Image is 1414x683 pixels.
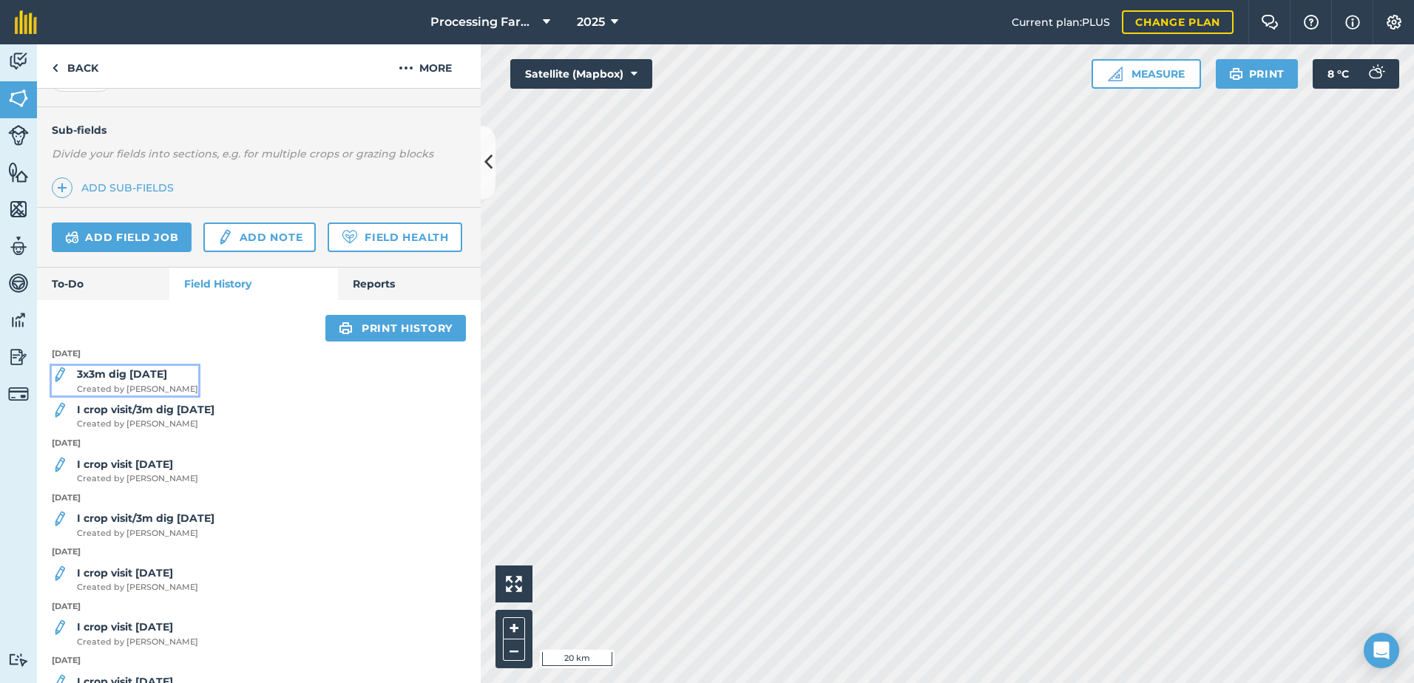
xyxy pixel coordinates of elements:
strong: I crop visit/3m dig [DATE] [77,403,214,416]
img: svg+xml;base64,PD94bWwgdmVyc2lvbj0iMS4wIiBlbmNvZGluZz0idXRmLTgiPz4KPCEtLSBHZW5lcmF0b3I6IEFkb2JlIE... [52,456,68,474]
a: Add note [203,222,316,252]
em: Divide your fields into sections, e.g. for multiple crops or grazing blocks [52,147,433,160]
img: svg+xml;base64,PD94bWwgdmVyc2lvbj0iMS4wIiBlbmNvZGluZz0idXRmLTgiPz4KPCEtLSBHZW5lcmF0b3I6IEFkb2JlIE... [8,50,29,72]
a: Field Health [328,222,461,252]
span: Created by [PERSON_NAME] [77,472,198,486]
img: svg+xml;base64,PD94bWwgdmVyc2lvbj0iMS4wIiBlbmNvZGluZz0idXRmLTgiPz4KPCEtLSBHZW5lcmF0b3I6IEFkb2JlIE... [217,228,233,246]
img: svg+xml;base64,PD94bWwgdmVyc2lvbj0iMS4wIiBlbmNvZGluZz0idXRmLTgiPz4KPCEtLSBHZW5lcmF0b3I6IEFkb2JlIE... [8,346,29,368]
a: Back [37,44,113,88]
span: Created by [PERSON_NAME] [77,383,198,396]
img: Ruler icon [1108,67,1123,81]
button: Satellite (Mapbox) [510,59,652,89]
a: Field History [169,268,337,300]
img: svg+xml;base64,PD94bWwgdmVyc2lvbj0iMS4wIiBlbmNvZGluZz0idXRmLTgiPz4KPCEtLSBHZW5lcmF0b3I6IEFkb2JlIE... [52,366,68,384]
img: svg+xml;base64,PD94bWwgdmVyc2lvbj0iMS4wIiBlbmNvZGluZz0idXRmLTgiPz4KPCEtLSBHZW5lcmF0b3I6IEFkb2JlIE... [1361,59,1390,89]
a: I crop visit [DATE]Created by [PERSON_NAME] [52,619,198,648]
img: svg+xml;base64,PHN2ZyB4bWxucz0iaHR0cDovL3d3dy53My5vcmcvMjAwMC9zdmciIHdpZHRoPSIyMCIgaGVpZ2h0PSIyNC... [399,59,413,77]
p: [DATE] [37,347,481,361]
span: Processing Farms [430,13,537,31]
span: Created by [PERSON_NAME] [77,636,198,649]
p: [DATE] [37,437,481,450]
img: svg+xml;base64,PD94bWwgdmVyc2lvbj0iMS4wIiBlbmNvZGluZz0idXRmLTgiPz4KPCEtLSBHZW5lcmF0b3I6IEFkb2JlIE... [8,125,29,146]
a: Change plan [1122,10,1234,34]
button: More [370,44,481,88]
button: Print [1216,59,1299,89]
span: 8 ° C [1327,59,1349,89]
a: Add sub-fields [52,177,180,198]
img: svg+xml;base64,PD94bWwgdmVyc2lvbj0iMS4wIiBlbmNvZGluZz0idXRmLTgiPz4KPCEtLSBHZW5lcmF0b3I6IEFkb2JlIE... [8,235,29,257]
strong: 3x3m dig [DATE] [77,367,167,381]
img: svg+xml;base64,PD94bWwgdmVyc2lvbj0iMS4wIiBlbmNvZGluZz0idXRmLTgiPz4KPCEtLSBHZW5lcmF0b3I6IEFkb2JlIE... [52,565,68,582]
button: – [503,639,525,661]
strong: I crop visit [DATE] [77,620,173,633]
a: 3x3m dig [DATE]Created by [PERSON_NAME] [52,366,198,395]
span: Created by [PERSON_NAME] [77,581,198,594]
p: [DATE] [37,654,481,667]
p: [DATE] [37,546,481,559]
strong: I crop visit [DATE] [77,566,173,580]
img: svg+xml;base64,PHN2ZyB4bWxucz0iaHR0cDovL3d3dy53My5vcmcvMjAwMC9zdmciIHdpZHRoPSI1NiIgaGVpZ2h0PSI2MC... [8,87,29,109]
strong: I crop visit [DATE] [77,458,173,471]
span: Current plan : PLUS [1012,14,1110,30]
a: Reports [338,268,481,300]
a: I crop visit/3m dig [DATE]Created by [PERSON_NAME] [52,510,214,540]
span: Created by [PERSON_NAME] [77,418,214,431]
button: 8 °C [1313,59,1399,89]
strong: I crop visit/3m dig [DATE] [77,512,214,525]
img: svg+xml;base64,PD94bWwgdmVyc2lvbj0iMS4wIiBlbmNvZGluZz0idXRmLTgiPz4KPCEtLSBHZW5lcmF0b3I6IEFkb2JlIE... [8,309,29,331]
img: fieldmargin Logo [15,10,37,34]
a: Print history [325,315,466,341]
a: I crop visit [DATE]Created by [PERSON_NAME] [52,565,198,594]
img: svg+xml;base64,PD94bWwgdmVyc2lvbj0iMS4wIiBlbmNvZGluZz0idXRmLTgiPz4KPCEtLSBHZW5lcmF0b3I6IEFkb2JlIE... [52,510,68,528]
img: svg+xml;base64,PD94bWwgdmVyc2lvbj0iMS4wIiBlbmNvZGluZz0idXRmLTgiPz4KPCEtLSBHZW5lcmF0b3I6IEFkb2JlIE... [8,272,29,294]
a: To-Do [37,268,169,300]
img: svg+xml;base64,PHN2ZyB4bWxucz0iaHR0cDovL3d3dy53My5vcmcvMjAwMC9zdmciIHdpZHRoPSIxOSIgaGVpZ2h0PSIyNC... [1229,65,1243,83]
img: Two speech bubbles overlapping with the left bubble in the forefront [1261,15,1279,30]
h4: Sub-fields [37,122,481,138]
img: A cog icon [1385,15,1403,30]
button: Measure [1092,59,1201,89]
img: svg+xml;base64,PD94bWwgdmVyc2lvbj0iMS4wIiBlbmNvZGluZz0idXRmLTgiPz4KPCEtLSBHZW5lcmF0b3I6IEFkb2JlIE... [52,401,68,419]
img: svg+xml;base64,PD94bWwgdmVyc2lvbj0iMS4wIiBlbmNvZGluZz0idXRmLTgiPz4KPCEtLSBHZW5lcmF0b3I6IEFkb2JlIE... [8,653,29,667]
img: Four arrows, one pointing top left, one top right, one bottom right and the last bottom left [506,576,522,592]
span: Created by [PERSON_NAME] [77,527,214,540]
img: svg+xml;base64,PD94bWwgdmVyc2lvbj0iMS4wIiBlbmNvZGluZz0idXRmLTgiPz4KPCEtLSBHZW5lcmF0b3I6IEFkb2JlIE... [65,228,79,246]
img: A question mark icon [1302,15,1320,30]
img: svg+xml;base64,PHN2ZyB4bWxucz0iaHR0cDovL3d3dy53My5vcmcvMjAwMC9zdmciIHdpZHRoPSIxNCIgaGVpZ2h0PSIyNC... [57,179,67,197]
img: svg+xml;base64,PHN2ZyB4bWxucz0iaHR0cDovL3d3dy53My5vcmcvMjAwMC9zdmciIHdpZHRoPSI1NiIgaGVpZ2h0PSI2MC... [8,161,29,183]
div: Open Intercom Messenger [1364,633,1399,668]
a: Add field job [52,222,192,252]
p: [DATE] [37,492,481,505]
span: 2025 [577,13,605,31]
img: svg+xml;base64,PD94bWwgdmVyc2lvbj0iMS4wIiBlbmNvZGluZz0idXRmLTgiPz4KPCEtLSBHZW5lcmF0b3I6IEFkb2JlIE... [52,619,68,636]
img: svg+xml;base64,PHN2ZyB4bWxucz0iaHR0cDovL3d3dy53My5vcmcvMjAwMC9zdmciIHdpZHRoPSIxNyIgaGVpZ2h0PSIxNy... [1345,13,1360,31]
a: I crop visit [DATE]Created by [PERSON_NAME] [52,456,198,486]
button: + [503,617,525,639]
img: svg+xml;base64,PHN2ZyB4bWxucz0iaHR0cDovL3d3dy53My5vcmcvMjAwMC9zdmciIHdpZHRoPSIxOSIgaGVpZ2h0PSIyNC... [339,319,353,337]
p: [DATE] [37,600,481,614]
img: svg+xml;base64,PD94bWwgdmVyc2lvbj0iMS4wIiBlbmNvZGluZz0idXRmLTgiPz4KPCEtLSBHZW5lcmF0b3I6IEFkb2JlIE... [8,384,29,404]
img: svg+xml;base64,PHN2ZyB4bWxucz0iaHR0cDovL3d3dy53My5vcmcvMjAwMC9zdmciIHdpZHRoPSI5IiBoZWlnaHQ9IjI0Ii... [52,59,58,77]
a: I crop visit/3m dig [DATE]Created by [PERSON_NAME] [52,401,214,431]
img: svg+xml;base64,PHN2ZyB4bWxucz0iaHR0cDovL3d3dy53My5vcmcvMjAwMC9zdmciIHdpZHRoPSI1NiIgaGVpZ2h0PSI2MC... [8,198,29,220]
